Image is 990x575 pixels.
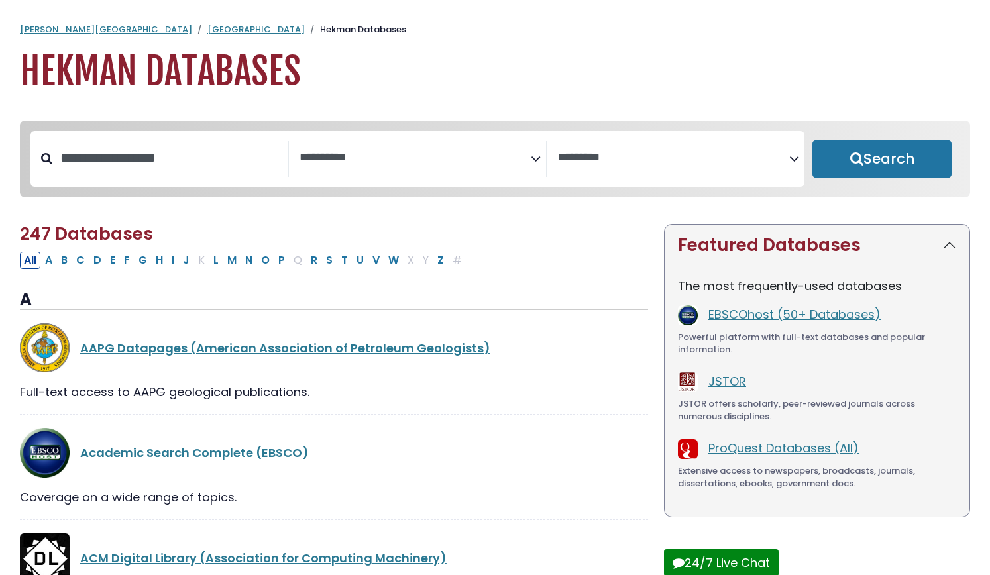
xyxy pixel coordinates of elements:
button: Filter Results B [57,252,72,269]
button: Filter Results U [353,252,368,269]
h1: Hekman Databases [20,50,970,94]
a: ACM Digital Library (Association for Computing Machinery) [80,550,447,566]
button: Filter Results O [257,252,274,269]
button: Filter Results N [241,252,256,269]
button: Filter Results D [89,252,105,269]
nav: breadcrumb [20,23,970,36]
div: JSTOR offers scholarly, peer-reviewed journals across numerous disciplines. [678,397,956,423]
a: ProQuest Databases (All) [708,440,859,456]
p: The most frequently-used databases [678,277,956,295]
button: All [20,252,40,269]
button: Filter Results G [135,252,151,269]
button: Filter Results C [72,252,89,269]
div: Alpha-list to filter by first letter of database name [20,251,467,268]
div: Extensive access to newspapers, broadcasts, journals, dissertations, ebooks, government docs. [678,464,956,490]
h3: A [20,290,648,310]
button: Filter Results H [152,252,167,269]
a: EBSCOhost (50+ Databases) [708,306,881,323]
a: [PERSON_NAME][GEOGRAPHIC_DATA] [20,23,192,36]
li: Hekman Databases [305,23,406,36]
button: Featured Databases [665,225,969,266]
button: Filter Results E [106,252,119,269]
span: 247 Databases [20,222,153,246]
button: Filter Results F [120,252,134,269]
button: Filter Results Z [433,252,448,269]
a: Academic Search Complete (EBSCO) [80,444,309,461]
button: Filter Results J [179,252,193,269]
button: Filter Results A [41,252,56,269]
a: AAPG Datapages (American Association of Petroleum Geologists) [80,340,490,356]
div: Powerful platform with full-text databases and popular information. [678,331,956,356]
a: [GEOGRAPHIC_DATA] [207,23,305,36]
button: Submit for Search Results [812,140,952,178]
nav: Search filters [20,121,970,197]
button: Filter Results R [307,252,321,269]
textarea: Search [300,151,531,165]
button: Filter Results S [322,252,337,269]
button: Filter Results T [337,252,352,269]
button: Filter Results P [274,252,289,269]
button: Filter Results I [168,252,178,269]
a: JSTOR [708,373,746,390]
button: Filter Results L [209,252,223,269]
button: Filter Results V [368,252,384,269]
button: Filter Results M [223,252,241,269]
button: Filter Results W [384,252,403,269]
textarea: Search [558,151,789,165]
div: Full-text access to AAPG geological publications. [20,383,648,401]
input: Search database by title or keyword [52,147,288,169]
div: Coverage on a wide range of topics. [20,488,648,506]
